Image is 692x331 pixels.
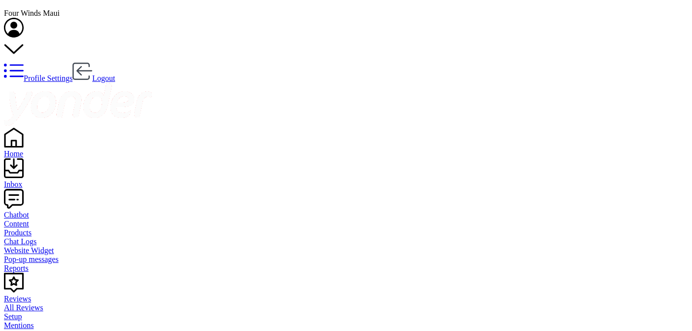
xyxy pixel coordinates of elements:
a: All Reviews [4,303,688,312]
a: Home [4,141,688,158]
a: Setup [4,312,688,321]
img: yonder-white-logo.png [4,83,152,126]
div: Four Winds Maui [4,9,688,18]
a: Inbox [4,171,688,189]
a: Products [4,228,688,237]
a: Pop-up messages [4,255,688,264]
a: Website Widget [4,246,688,255]
a: Chatbot [4,202,688,220]
a: Profile Settings [4,74,73,82]
a: Mentions [4,321,688,330]
div: Inbox [4,180,688,189]
a: Chat Logs [4,237,688,246]
div: Reviews [4,294,688,303]
a: Content [4,220,688,228]
a: Logout [73,74,115,82]
div: Home [4,149,688,158]
a: Reports [4,264,688,273]
a: Reviews [4,286,688,303]
div: Chatbot [4,211,688,220]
